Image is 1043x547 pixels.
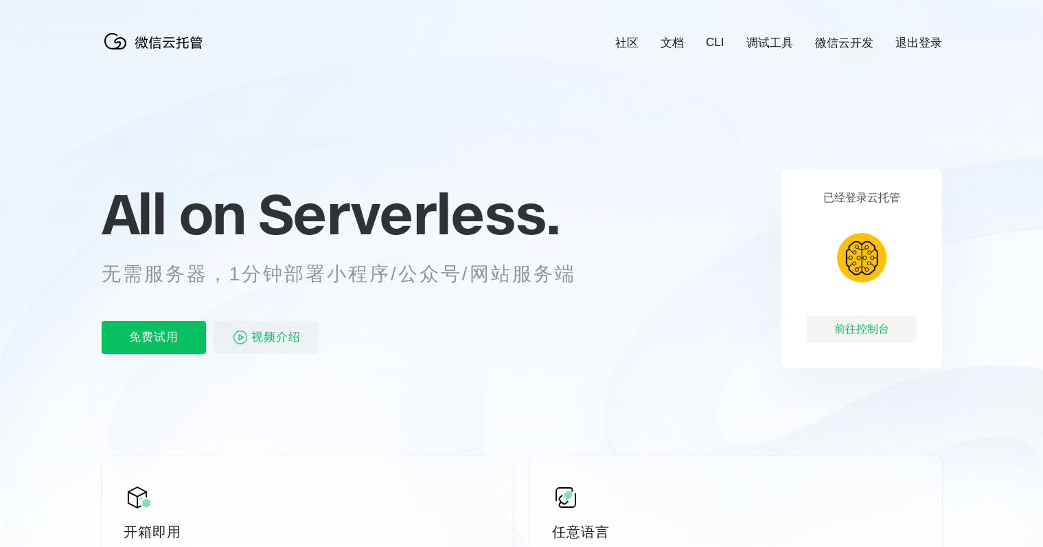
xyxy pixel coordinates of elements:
[552,522,920,542] p: 任意语言
[746,35,793,51] a: 调试工具
[258,179,560,248] span: Serverless.
[102,27,211,55] img: 微信云托管
[706,36,724,49] a: CLI
[251,321,301,354] span: 视频介绍
[823,191,900,205] p: 已经登录云托管
[232,329,249,346] img: video_play.svg
[102,45,211,57] a: 微信云托管
[661,35,684,51] a: 文档
[615,35,639,51] a: 社区
[815,35,873,51] a: 微信云开发
[102,321,206,354] p: 免费试用
[895,35,942,51] a: 退出登录
[807,315,917,343] div: 前往控制台
[102,179,245,248] span: All on
[124,522,492,542] p: 开箱即用
[102,260,601,288] p: 无需服务器，1分钟部署小程序/公众号/网站服务端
